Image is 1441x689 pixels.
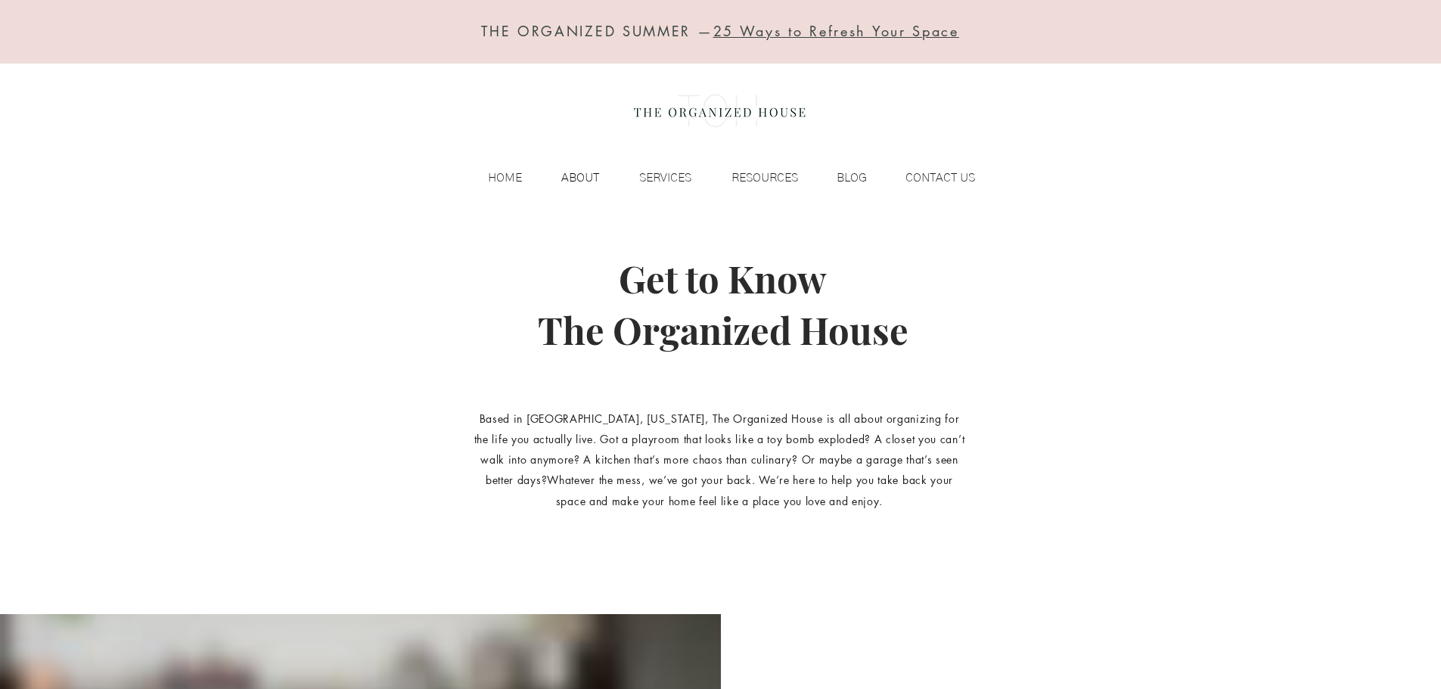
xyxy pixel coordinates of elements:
nav: Site [457,166,983,189]
p: BLOG [829,166,874,189]
p: RESOURCES [724,166,806,189]
p: CONTACT US [898,166,983,189]
a: RESOURCES [699,166,806,189]
a: 25 Ways to Refresh Your Space [713,22,959,40]
span: Based in [GEOGRAPHIC_DATA], [US_STATE], The Organized House is all about organizing for the life ... [474,411,965,488]
p: ABOUT [554,166,607,189]
span: Whatever the mess, we’ve got your back. We’re here to help you take back your space and make your... [547,473,953,507]
a: SERVICES [607,166,699,189]
span: THE ORGANIZED SUMMER — [481,22,959,40]
a: BLOG [806,166,874,189]
a: CONTACT US [874,166,983,189]
p: SERVICES [632,166,699,189]
p: HOME [480,166,530,189]
img: the organized house [627,81,812,141]
a: HOME [457,166,530,189]
a: ABOUT [530,166,607,189]
h1: Get to Know The Organized House [350,253,1096,356]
